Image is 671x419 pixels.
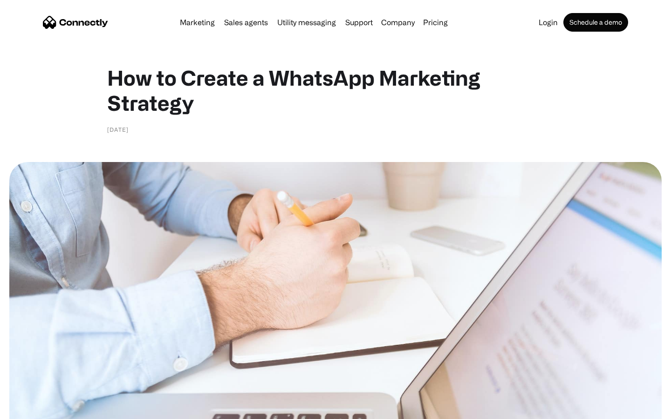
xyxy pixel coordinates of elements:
a: Utility messaging [274,19,340,26]
div: Company [381,16,415,29]
a: Support [342,19,377,26]
div: Company [378,16,418,29]
a: Marketing [176,19,219,26]
a: Login [535,19,561,26]
a: Pricing [419,19,452,26]
div: [DATE] [107,125,129,134]
ul: Language list [19,403,56,416]
a: Schedule a demo [563,13,628,32]
a: home [43,15,108,29]
h1: How to Create a WhatsApp Marketing Strategy [107,65,564,115]
aside: Language selected: English [9,403,56,416]
a: Sales agents [220,19,272,26]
